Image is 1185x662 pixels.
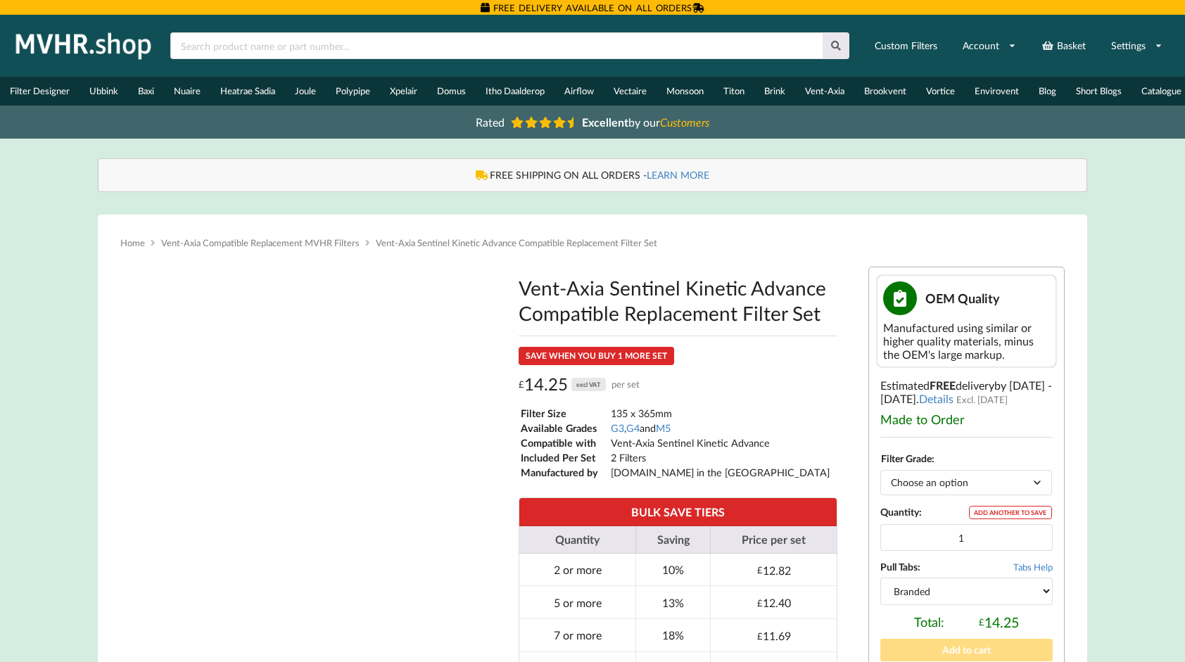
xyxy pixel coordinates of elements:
[520,407,608,420] td: Filter Size
[635,618,711,651] td: 18%
[757,596,791,609] div: 12.40
[710,526,836,554] th: Price per set
[519,585,635,618] td: 5 or more
[10,28,158,63] img: mvhr.shop.png
[880,561,920,573] b: Pull Tabs:
[610,436,830,450] td: Vent-Axia Sentinel Kinetic Advance
[520,451,608,464] td: Included Per Set
[880,524,1053,551] input: Product quantity
[714,77,754,106] a: Titon
[476,77,555,106] a: Itho Daalderop
[210,77,285,106] a: Heatrae Sadia
[881,452,932,464] label: Filter Grade
[635,585,711,618] td: 13%
[611,422,624,434] a: G3
[582,115,628,129] b: Excellent
[582,115,709,129] span: by our
[757,630,763,642] span: £
[880,639,1053,661] button: Add to cart
[1032,33,1095,58] a: Basket
[965,77,1029,106] a: Envirovent
[854,77,916,106] a: Brookvent
[113,168,1072,182] div: FREE SHIPPING ON ALL ORDERS -
[916,77,965,106] a: Vortice
[635,526,711,554] th: Saving
[754,77,795,106] a: Brink
[285,77,326,106] a: Joule
[626,422,640,434] a: G4
[969,506,1052,519] div: ADD ANOTHER TO SAVE
[657,77,714,106] a: Monsoon
[880,412,1053,427] div: Made to Order
[170,32,823,59] input: Search product name or part number...
[80,77,128,106] a: Ubbink
[795,77,854,106] a: Vent-Axia
[883,321,1050,361] div: Manufactured using similar or higher quality materials, minus the OEM's large markup.
[604,77,657,106] a: Vectaire
[519,347,674,365] div: SAVE WHEN YOU BUY 1 MORE SET
[161,237,360,248] a: Vent-Axia Compatible Replacement MVHR Filters
[757,629,791,642] div: 11.69
[611,374,640,395] span: per set
[1102,33,1172,58] a: Settings
[519,498,836,526] th: BULK SAVE TIERS
[610,421,830,435] td: , and
[757,597,763,609] span: £
[466,110,719,134] a: Rated Excellentby ourCustomers
[519,374,524,395] span: £
[427,77,476,106] a: Domus
[866,33,946,58] a: Custom Filters
[656,422,671,434] a: M5
[519,618,635,651] td: 7 or more
[520,421,608,435] td: Available Grades
[979,614,1019,630] div: 14.25
[1029,77,1066,106] a: Blog
[519,554,635,586] td: 2 or more
[120,237,145,248] a: Home
[647,169,709,181] a: LEARN MORE
[326,77,380,106] a: Polypipe
[635,554,711,586] td: 10%
[376,237,657,248] span: Vent-Axia Sentinel Kinetic Advance Compatible Replacement Filter Set
[380,77,427,106] a: Xpelair
[128,77,164,106] a: Baxi
[1013,561,1053,573] span: Tabs Help
[880,378,1052,405] span: by [DATE] - [DATE]
[164,77,210,106] a: Nuaire
[610,451,830,464] td: 2 Filters
[476,115,505,129] span: Rated
[520,436,608,450] td: Compatible with
[1066,77,1132,106] a: Short Blogs
[930,378,956,392] b: FREE
[914,614,944,630] span: Total:
[520,466,608,479] td: Manufactured by
[979,616,984,628] span: £
[757,564,791,577] div: 12.82
[610,466,830,479] td: [DOMAIN_NAME] in the [GEOGRAPHIC_DATA]
[519,275,837,326] h1: Vent-Axia Sentinel Kinetic Advance Compatible Replacement Filter Set
[925,291,1000,306] span: OEM Quality
[919,392,953,405] a: Details
[555,77,604,106] a: Airflow
[571,378,606,391] div: excl VAT
[519,374,640,395] div: 14.25
[660,115,709,129] i: Customers
[953,33,1025,58] a: Account
[610,407,830,420] td: 135 x 365mm
[519,526,635,554] th: Quantity
[956,394,1008,405] span: Excl. [DATE]
[757,564,763,575] span: £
